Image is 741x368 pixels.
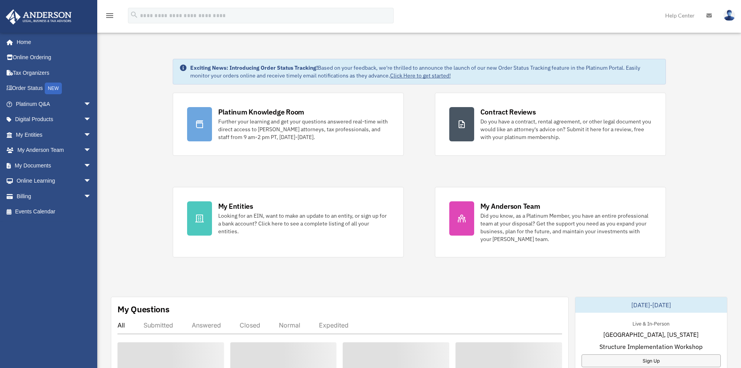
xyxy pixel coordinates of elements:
[105,11,114,20] i: menu
[84,96,99,112] span: arrow_drop_down
[84,173,99,189] span: arrow_drop_down
[5,127,103,143] a: My Entitiesarrow_drop_down
[84,158,99,174] span: arrow_drop_down
[173,93,404,156] a: Platinum Knowledge Room Further your learning and get your questions answered real-time with dire...
[480,107,536,117] div: Contract Reviews
[240,321,260,329] div: Closed
[218,201,253,211] div: My Entities
[5,204,103,220] a: Events Calendar
[5,143,103,158] a: My Anderson Teamarrow_drop_down
[117,321,125,329] div: All
[480,201,540,211] div: My Anderson Team
[105,14,114,20] a: menu
[435,187,666,257] a: My Anderson Team Did you know, as a Platinum Member, you have an entire professional team at your...
[218,107,305,117] div: Platinum Knowledge Room
[435,93,666,156] a: Contract Reviews Do you have a contract, rental agreement, or other legal document you would like...
[144,321,173,329] div: Submitted
[5,34,99,50] a: Home
[319,321,349,329] div: Expedited
[5,173,103,189] a: Online Learningarrow_drop_down
[626,319,676,327] div: Live & In-Person
[45,83,62,94] div: NEW
[480,212,652,243] div: Did you know, as a Platinum Member, you have an entire professional team at your disposal? Get th...
[5,81,103,97] a: Order StatusNEW
[218,212,389,235] div: Looking for an EIN, want to make an update to an entity, or sign up for a bank account? Click her...
[117,303,170,315] div: My Questions
[480,118,652,141] div: Do you have a contract, rental agreement, or other legal document you would like an attorney's ad...
[84,127,99,143] span: arrow_drop_down
[723,10,735,21] img: User Pic
[575,297,727,313] div: [DATE]-[DATE]
[599,342,702,351] span: Structure Implementation Workshop
[192,321,221,329] div: Answered
[5,158,103,173] a: My Documentsarrow_drop_down
[130,11,138,19] i: search
[582,354,721,367] a: Sign Up
[603,330,699,339] span: [GEOGRAPHIC_DATA], [US_STATE]
[5,96,103,112] a: Platinum Q&Aarrow_drop_down
[5,50,103,65] a: Online Ordering
[5,65,103,81] a: Tax Organizers
[5,112,103,127] a: Digital Productsarrow_drop_down
[279,321,300,329] div: Normal
[218,118,389,141] div: Further your learning and get your questions answered real-time with direct access to [PERSON_NAM...
[84,143,99,158] span: arrow_drop_down
[390,72,451,79] a: Click Here to get started!
[84,112,99,128] span: arrow_drop_down
[173,187,404,257] a: My Entities Looking for an EIN, want to make an update to an entity, or sign up for a bank accoun...
[190,64,318,71] strong: Exciting News: Introducing Order Status Tracking!
[84,188,99,204] span: arrow_drop_down
[5,188,103,204] a: Billingarrow_drop_down
[4,9,74,25] img: Anderson Advisors Platinum Portal
[190,64,659,79] div: Based on your feedback, we're thrilled to announce the launch of our new Order Status Tracking fe...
